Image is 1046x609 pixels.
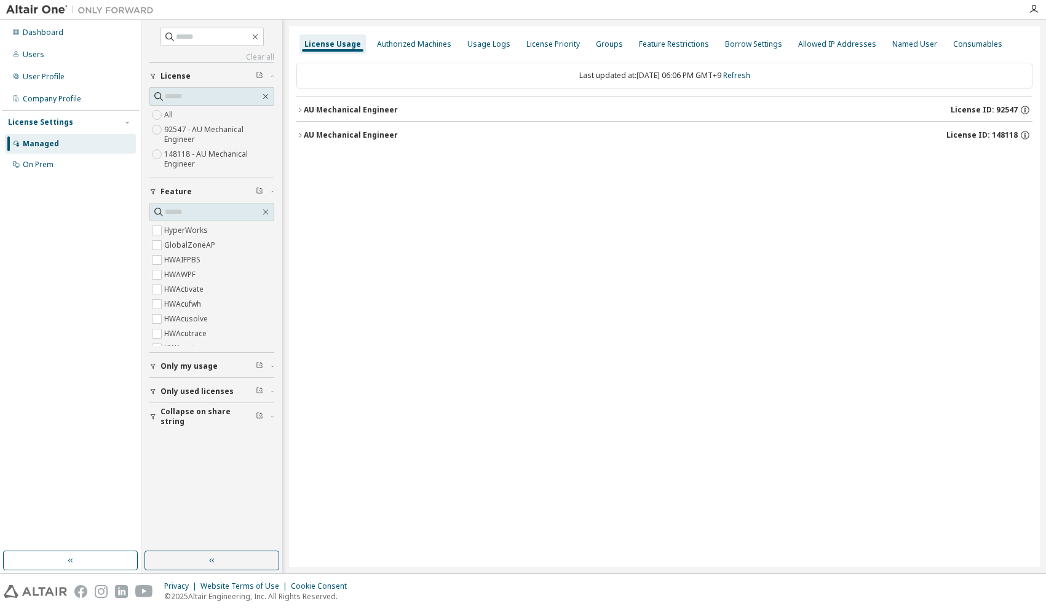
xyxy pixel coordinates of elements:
img: youtube.svg [135,585,153,598]
img: Altair One [6,4,160,16]
button: Only my usage [149,353,274,380]
img: altair_logo.svg [4,585,67,598]
button: AU Mechanical EngineerLicense ID: 92547 [296,96,1032,124]
button: AU Mechanical EngineerLicense ID: 148118 [296,122,1032,149]
span: Clear filter [256,187,263,197]
label: HWAcusolve [164,312,210,326]
div: Usage Logs [467,39,510,49]
span: Clear filter [256,361,263,371]
label: GlobalZoneAP [164,238,218,253]
label: HWActivate [164,282,206,297]
div: Groups [596,39,623,49]
div: License Priority [526,39,580,49]
img: instagram.svg [95,585,108,598]
div: Dashboard [23,28,63,37]
div: Managed [23,139,59,149]
div: Privacy [164,581,200,591]
a: Refresh [723,70,750,81]
span: License [160,71,191,81]
label: HWAIFPBS [164,253,203,267]
p: © 2025 Altair Engineering, Inc. All Rights Reserved. [164,591,354,602]
span: License ID: 92547 [951,105,1018,115]
label: HyperWorks [164,223,210,238]
span: Clear filter [256,412,263,422]
button: Feature [149,178,274,205]
span: License ID: 148118 [946,130,1018,140]
div: Company Profile [23,94,81,104]
div: Website Terms of Use [200,581,291,591]
button: License [149,63,274,90]
div: AU Mechanical Engineer [304,130,398,140]
div: Borrow Settings [725,39,782,49]
button: Collapse on share string [149,403,274,430]
div: License Settings [8,117,73,127]
span: Collapse on share string [160,407,256,426]
label: HWAcuview [164,341,207,356]
div: Authorized Machines [377,39,451,49]
label: All [164,108,175,122]
div: AU Mechanical Engineer [304,105,398,115]
span: Only used licenses [160,387,234,396]
label: HWAWPF [164,267,198,282]
a: Clear all [149,52,274,62]
div: Last updated at: [DATE] 06:06 PM GMT+9 [296,63,1032,88]
div: Consumables [953,39,1002,49]
div: On Prem [23,160,53,170]
span: Feature [160,187,192,197]
div: License Usage [304,39,361,49]
label: HWAcutrace [164,326,209,341]
div: Named User [892,39,937,49]
div: Users [23,50,44,60]
button: Only used licenses [149,378,274,405]
label: 148118 - AU Mechanical Engineer [164,147,274,171]
div: Feature Restrictions [639,39,709,49]
img: linkedin.svg [115,585,128,598]
div: Allowed IP Addresses [798,39,876,49]
span: Clear filter [256,71,263,81]
img: facebook.svg [74,585,87,598]
span: Clear filter [256,387,263,396]
label: 92547 - AU Mechanical Engineer [164,122,274,147]
div: User Profile [23,72,65,82]
label: HWAcufwh [164,297,204,312]
span: Only my usage [160,361,218,371]
div: Cookie Consent [291,581,354,591]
